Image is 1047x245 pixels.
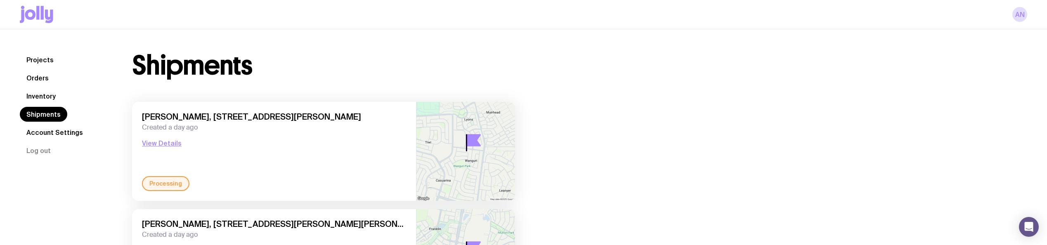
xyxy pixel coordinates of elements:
img: staticmap [416,102,515,201]
span: [PERSON_NAME], [STREET_ADDRESS][PERSON_NAME] [142,112,406,122]
span: [PERSON_NAME], [STREET_ADDRESS][PERSON_NAME][PERSON_NAME] [142,219,406,229]
a: Account Settings [20,125,90,140]
span: Created a day ago [142,123,406,132]
a: Inventory [20,89,62,104]
button: View Details [142,138,182,148]
a: Shipments [20,107,67,122]
span: Created a day ago [142,231,406,239]
div: Open Intercom Messenger [1019,217,1039,237]
a: AN [1012,7,1027,22]
div: Processing [142,176,189,191]
a: Projects [20,52,60,67]
h1: Shipments [132,52,252,79]
a: Orders [20,71,55,85]
button: Log out [20,143,57,158]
